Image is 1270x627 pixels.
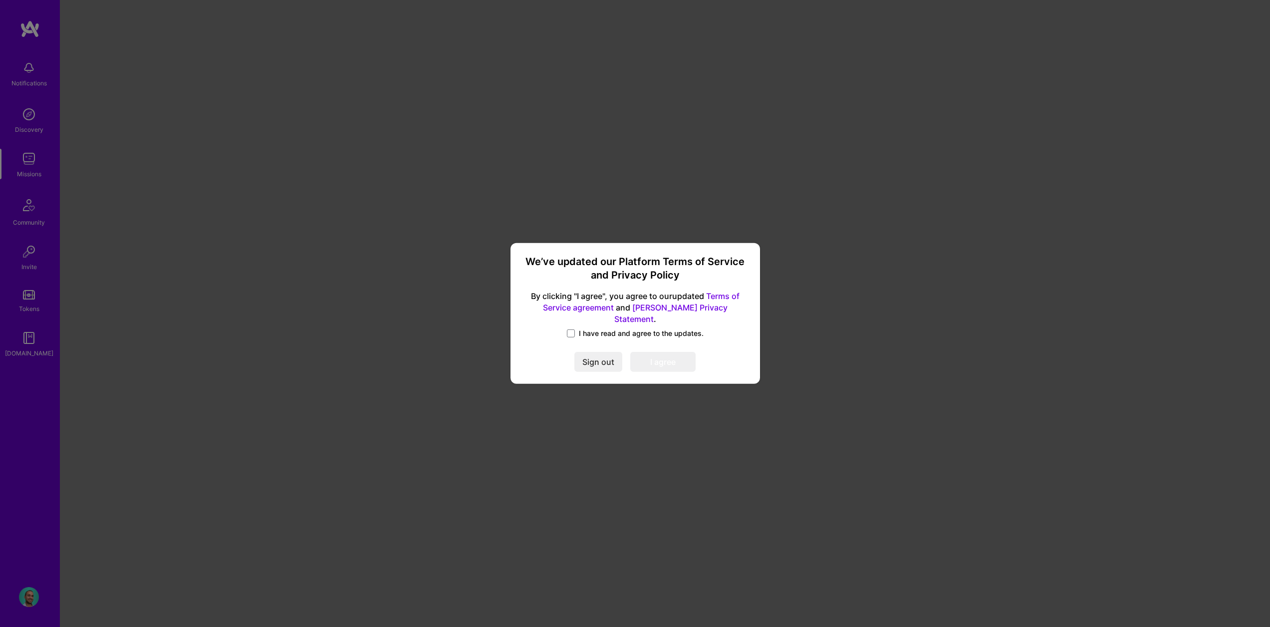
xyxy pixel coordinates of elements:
[522,291,748,325] span: By clicking "I agree", you agree to our updated and .
[574,352,622,372] button: Sign out
[630,352,696,372] button: I agree
[522,255,748,283] h3: We’ve updated our Platform Terms of Service and Privacy Policy
[614,302,728,323] a: [PERSON_NAME] Privacy Statement
[579,328,704,338] span: I have read and agree to the updates.
[543,291,740,313] a: Terms of Service agreement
